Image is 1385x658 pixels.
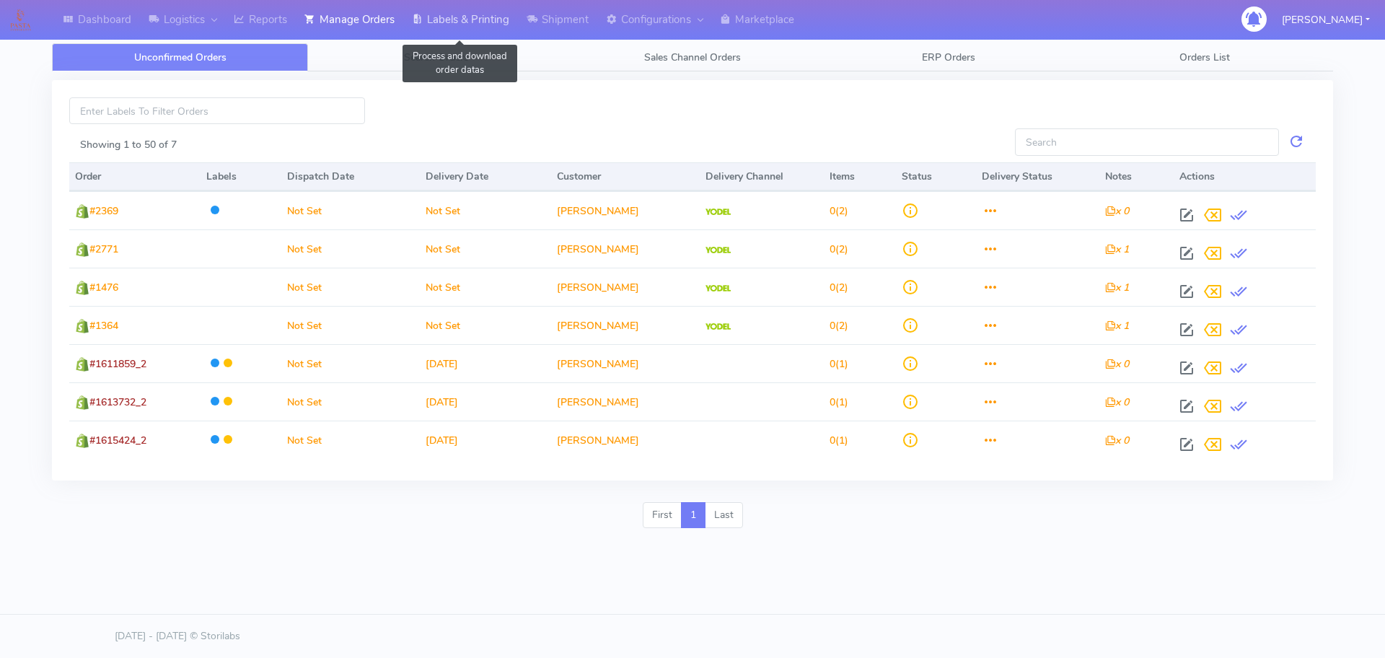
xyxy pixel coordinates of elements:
[830,357,835,371] span: 0
[281,268,420,306] td: Not Set
[922,51,975,64] span: ERP Orders
[830,434,835,447] span: 0
[705,247,731,254] img: Yodel
[420,306,551,344] td: Not Set
[681,502,705,528] a: 1
[281,162,420,191] th: Dispatch Date
[830,281,835,294] span: 0
[551,268,700,306] td: [PERSON_NAME]
[1105,434,1129,447] i: x 0
[1105,319,1129,333] i: x 1
[830,357,848,371] span: (1)
[551,229,700,268] td: [PERSON_NAME]
[896,162,976,191] th: Status
[89,434,146,447] span: #1615424_2
[700,162,823,191] th: Delivery Channel
[89,395,146,409] span: #1613732_2
[551,421,700,459] td: [PERSON_NAME]
[89,281,118,294] span: #1476
[1105,204,1129,218] i: x 0
[420,191,551,229] td: Not Set
[281,306,420,344] td: Not Set
[830,204,835,218] span: 0
[830,434,848,447] span: (1)
[201,162,281,191] th: Labels
[420,421,551,459] td: [DATE]
[420,162,551,191] th: Delivery Date
[52,43,1333,71] ul: Tabs
[69,97,365,124] input: Enter Labels To Filter Orders
[705,323,731,330] img: Yodel
[830,319,835,333] span: 0
[644,51,741,64] span: Sales Channel Orders
[551,382,700,421] td: [PERSON_NAME]
[89,319,118,333] span: #1364
[404,51,469,64] span: Search Orders
[89,204,118,218] span: #2369
[281,229,420,268] td: Not Set
[1179,51,1230,64] span: Orders List
[551,344,700,382] td: [PERSON_NAME]
[830,242,835,256] span: 0
[420,344,551,382] td: [DATE]
[1174,162,1316,191] th: Actions
[830,281,848,294] span: (2)
[830,319,848,333] span: (2)
[1105,281,1129,294] i: x 1
[976,162,1099,191] th: Delivery Status
[705,209,731,216] img: Yodel
[830,395,848,409] span: (1)
[89,357,146,371] span: #1611859_2
[281,344,420,382] td: Not Set
[830,204,848,218] span: (2)
[551,162,700,191] th: Customer
[1015,128,1279,155] input: Search
[830,242,848,256] span: (2)
[281,191,420,229] td: Not Set
[1105,395,1129,409] i: x 0
[420,382,551,421] td: [DATE]
[281,382,420,421] td: Not Set
[80,137,177,152] label: Showing 1 to 50 of 7
[1099,162,1174,191] th: Notes
[281,421,420,459] td: Not Set
[1105,357,1129,371] i: x 0
[420,229,551,268] td: Not Set
[1105,242,1129,256] i: x 1
[134,51,227,64] span: Unconfirmed Orders
[69,162,201,191] th: Order
[830,395,835,409] span: 0
[1271,5,1381,35] button: [PERSON_NAME]
[705,285,731,292] img: Yodel
[89,242,118,256] span: #2771
[551,306,700,344] td: [PERSON_NAME]
[551,191,700,229] td: [PERSON_NAME]
[824,162,896,191] th: Items
[420,268,551,306] td: Not Set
